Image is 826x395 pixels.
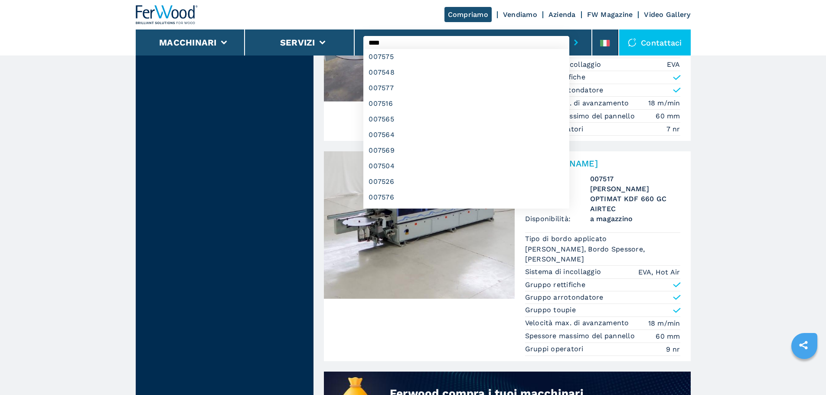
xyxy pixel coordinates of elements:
button: Macchinari [159,37,217,48]
iframe: Chat [789,356,819,388]
a: sharethis [793,334,814,356]
button: submit-button [569,33,583,52]
div: 007575 [363,49,569,65]
p: Gruppo rettifiche [525,280,585,290]
em: [PERSON_NAME], Bordo Spessore, [PERSON_NAME] [525,244,680,264]
div: 007565 [363,111,569,127]
p: Velocità max. di avanzamento [525,98,631,108]
button: Servizi [280,37,315,48]
p: Gruppo toupie [525,305,576,315]
a: Bordatrice Singola BRANDT OPTIMAT KDF 660 GC AIRTEC007517[PERSON_NAME]Codice:007517Marca:[PERSON_... [324,151,691,361]
div: 007526 [363,174,569,189]
img: Contattaci [628,38,637,47]
p: Gruppi operatori [525,344,586,354]
em: 9 nr [666,344,680,354]
span: a magazzino [590,214,680,224]
div: 007516 [363,96,569,111]
p: Gruppo arrotondatore [525,293,604,302]
h2: [PERSON_NAME] [525,158,680,169]
a: FW Magazine [587,10,633,19]
em: 7 nr [666,124,680,134]
div: 007548 [363,65,569,80]
a: Compriamo [444,7,492,22]
img: Ferwood [136,5,198,24]
p: Tipo di bordo applicato [525,234,609,244]
em: 18 m/min [648,98,680,108]
a: Video Gallery [644,10,690,19]
h3: 007517 [590,174,680,184]
div: 007569 [363,143,569,158]
em: EVA [667,59,680,69]
div: 007576 [363,189,569,205]
div: Contattaci [619,29,691,55]
h3: OPTIMAT KDF 660 GC AIRTEC [590,194,680,214]
p: Spessore massimo del pannello [525,111,637,121]
em: EVA, Hot Air [638,267,680,277]
em: 18 m/min [648,318,680,328]
h3: [PERSON_NAME] [590,184,680,194]
a: Vendiamo [503,10,537,19]
a: Azienda [548,10,576,19]
span: Disponibilità: [525,214,590,224]
div: 007577 [363,80,569,96]
div: 007504 [363,158,569,174]
em: 60 mm [656,111,680,121]
em: 60 mm [656,331,680,341]
div: 007564 [363,127,569,143]
img: Bordatrice Singola BRANDT OPTIMAT KDF 660 GC AIRTEC [324,151,515,299]
p: Velocità max. di avanzamento [525,318,631,328]
p: Spessore massimo del pannello [525,331,637,341]
p: Sistema di incollaggio [525,267,604,277]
